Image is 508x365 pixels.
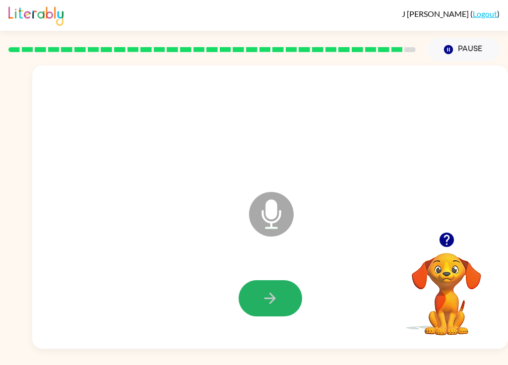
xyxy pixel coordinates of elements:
[402,9,500,18] div: ( )
[428,38,500,61] button: Pause
[473,9,497,18] a: Logout
[8,4,63,26] img: Literably
[397,238,496,337] video: Your browser must support playing .mp4 files to use Literably. Please try using another browser.
[402,9,470,18] span: J [PERSON_NAME]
